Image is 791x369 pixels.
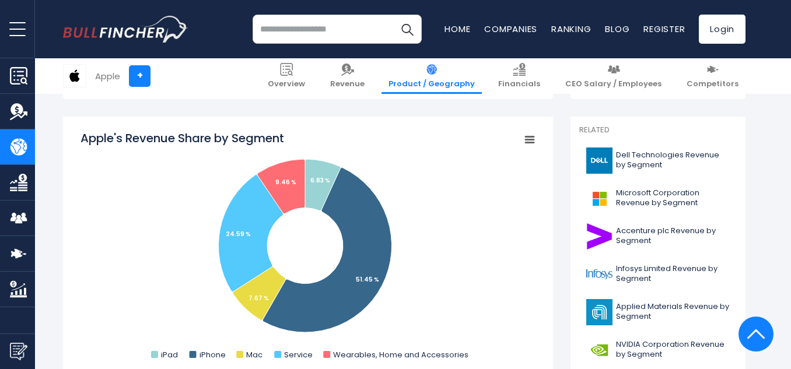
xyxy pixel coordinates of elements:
[680,58,745,94] a: Competitors
[579,258,737,290] a: Infosys Limited Revenue by Segment
[616,226,730,246] span: Accenture plc Revenue by Segment
[687,79,738,89] span: Competitors
[579,145,737,177] a: Dell Technologies Revenue by Segment
[444,23,470,35] a: Home
[699,15,745,44] a: Login
[565,79,661,89] span: CEO Salary / Employees
[498,79,540,89] span: Financials
[605,23,629,35] a: Blog
[330,79,365,89] span: Revenue
[261,58,312,94] a: Overview
[246,349,262,360] text: Mac
[484,23,537,35] a: Companies
[616,302,730,322] span: Applied Materials Revenue by Segment
[381,58,482,94] a: Product / Geography
[579,182,737,215] a: Microsoft Corporation Revenue by Segment
[579,125,737,135] p: Related
[63,16,188,43] img: bullfincher logo
[616,188,730,208] span: Microsoft Corporation Revenue by Segment
[129,65,150,87] a: +
[579,296,737,328] a: Applied Materials Revenue by Segment
[586,147,612,174] img: DELL logo
[199,349,226,360] text: iPhone
[586,185,612,212] img: MSFT logo
[356,275,379,284] tspan: 51.45 %
[333,349,468,360] text: Wearables, Home and Accessories
[268,79,305,89] span: Overview
[310,176,330,185] tspan: 6.83 %
[275,178,296,187] tspan: 9.46 %
[284,349,313,360] text: Service
[551,23,591,35] a: Ranking
[226,230,251,238] tspan: 24.59 %
[63,16,188,43] a: Go to homepage
[491,58,547,94] a: Financials
[80,130,535,363] svg: Apple's Revenue Share by Segment
[558,58,668,94] a: CEO Salary / Employees
[80,130,284,146] tspan: Apple's Revenue Share by Segment
[64,65,86,87] img: AAPL logo
[586,337,612,363] img: NVDA logo
[616,264,730,284] span: Infosys Limited Revenue by Segment
[388,79,475,89] span: Product / Geography
[616,340,730,360] span: NVIDIA Corporation Revenue by Segment
[586,223,612,249] img: ACN logo
[586,299,612,325] img: AMAT logo
[323,58,372,94] a: Revenue
[579,220,737,252] a: Accenture plc Revenue by Segment
[586,261,612,287] img: INFY logo
[249,294,269,303] tspan: 7.67 %
[616,150,730,170] span: Dell Technologies Revenue by Segment
[393,15,422,44] button: Search
[95,69,120,83] div: Apple
[579,334,737,366] a: NVIDIA Corporation Revenue by Segment
[161,349,178,360] text: iPad
[643,23,685,35] a: Register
